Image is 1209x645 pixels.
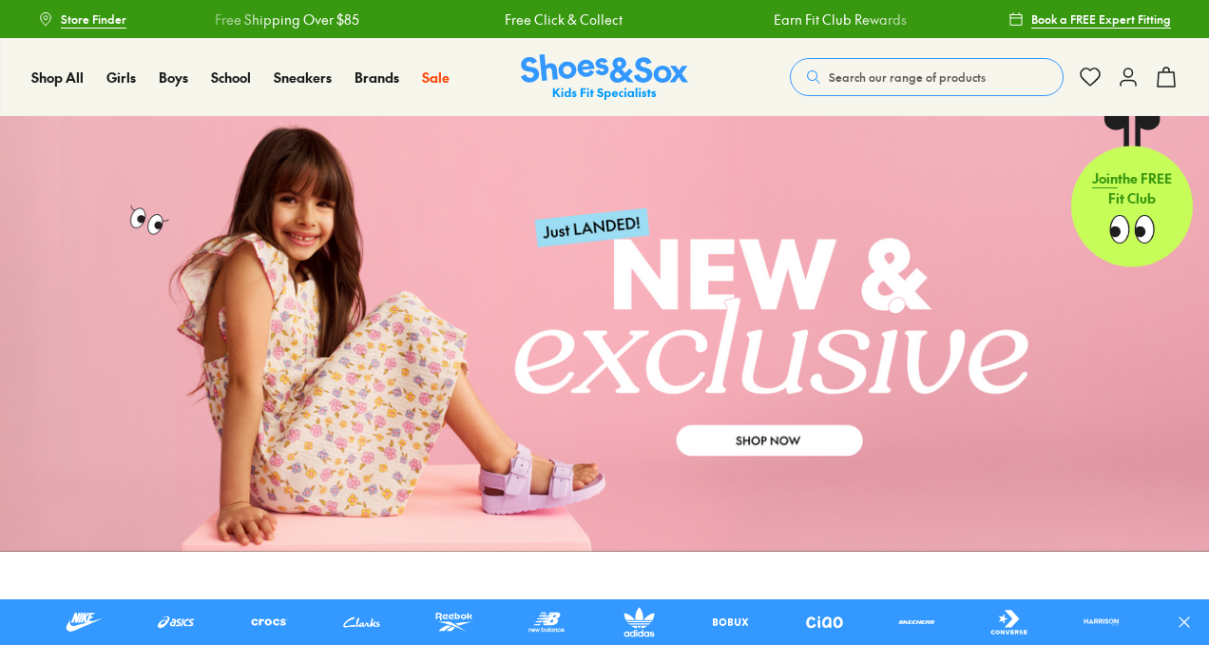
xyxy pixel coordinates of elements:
[1071,156,1193,226] p: the FREE Fit Club
[1092,171,1118,190] span: Join
[274,68,332,88] a: Sneakers
[159,68,188,88] a: Boys
[790,58,1064,96] button: Search our range of products
[106,68,136,88] a: Girls
[422,68,450,88] a: Sale
[211,68,251,88] a: School
[38,2,126,36] a: Store Finder
[1031,10,1171,28] span: Book a FREE Expert Fitting
[829,68,986,86] span: Search our range of products
[521,54,688,101] img: SNS_Logo_Responsive.svg
[1008,2,1171,36] a: Book a FREE Expert Fitting
[355,68,399,88] a: Brands
[521,54,688,101] a: Shoes & Sox
[483,10,601,29] a: Free Click & Collect
[1071,115,1193,267] a: Jointhe FREE Fit Club
[61,10,126,28] span: Store Finder
[752,10,885,29] a: Earn Fit Club Rewards
[194,10,338,29] a: Free Shipping Over $85
[31,68,84,88] a: Shop All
